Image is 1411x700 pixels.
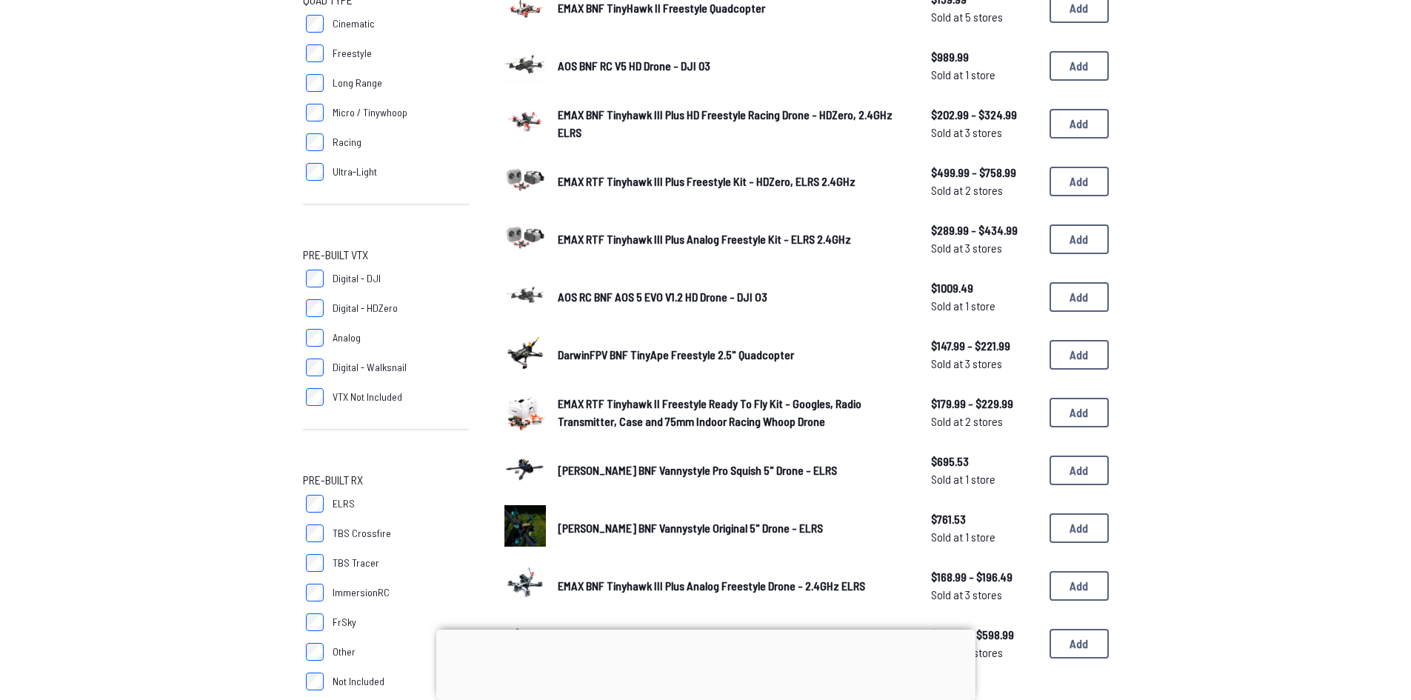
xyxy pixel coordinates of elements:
img: image [504,159,546,200]
a: AOS BNF RC V5 HD Drone - DJI 03 [558,57,907,75]
a: image [504,216,546,262]
input: FrSky [306,613,324,631]
a: image [504,101,546,147]
button: Add [1050,629,1109,659]
span: Sold at 2 stores [931,413,1038,430]
button: Add [1050,167,1109,196]
span: $179.99 - $229.99 [931,395,1038,413]
input: Other [306,643,324,661]
a: image [504,505,546,551]
span: Pre-Built VTX [303,246,368,264]
span: $168.99 - $196.49 [931,568,1038,586]
span: Micro / Tinywhoop [333,105,407,120]
button: Add [1050,224,1109,254]
input: Digital - DJI [306,270,324,287]
span: Sold at 1 store [931,528,1038,546]
img: image [504,390,546,431]
span: $695.53 [931,453,1038,470]
img: image [504,621,546,662]
span: VTX Not Included [333,390,402,404]
span: [PERSON_NAME] BNF Vannystyle Original 5" Drone - ELRS [558,521,823,535]
button: Add [1050,282,1109,312]
span: [PERSON_NAME] BNF Vannystyle Pro Squish 5" Drone - ELRS [558,463,837,477]
span: AOS BNF RC V5 HD Drone - DJI 03 [558,59,710,73]
input: ELRS [306,495,324,513]
input: Long Range [306,74,324,92]
input: Digital - Walksnail [306,359,324,376]
a: EMAX BNF Tinyhawk III Plus HD Freestyle Racing Drone - HDZero, 2.4GHz ELRS [558,106,907,141]
a: EMAX BNF Tinyhawk III Plus Analog Freestyle Drone - 2.4GHz ELRS [558,577,907,595]
a: [PERSON_NAME] BNF Vannystyle Original 5" Drone - ELRS [558,519,907,537]
button: Add [1050,513,1109,543]
img: image [504,563,546,604]
span: EMAX BNF Tinyhawk III Plus Analog Freestyle Drone - 2.4GHz ELRS [558,579,865,593]
a: image [504,43,546,89]
span: Sold at 2 stores [931,644,1038,661]
span: Freestyle [333,46,372,61]
button: Add [1050,571,1109,601]
img: image [504,332,546,373]
span: Digital - HDZero [333,301,398,316]
span: Other [333,644,356,659]
span: $1009.49 [931,279,1038,297]
button: Add [1050,109,1109,139]
span: Long Range [333,76,382,90]
span: $761.53 [931,510,1038,528]
a: iFlight BNF Nazgul Evoque F4D 4" Deadcat HD Quad - DJI O3 Air Unit, ELRS 2.4GHz [558,626,907,661]
img: image [504,43,546,84]
span: Digital - Walksnail [333,360,407,375]
span: DarwinFPV BNF TinyApe Freestyle 2.5" Quadcopter [558,347,794,361]
span: Sold at 3 stores [931,586,1038,604]
a: image [504,621,546,667]
button: Add [1050,51,1109,81]
input: Ultra-Light [306,163,324,181]
input: VTX Not Included [306,388,324,406]
span: ImmersionRC [333,585,390,600]
span: Sold at 1 store [931,66,1038,84]
span: Sold at 1 store [931,297,1038,315]
span: Sold at 3 stores [931,355,1038,373]
span: Sold at 2 stores [931,181,1038,199]
button: Add [1050,398,1109,427]
button: Add [1050,456,1109,485]
input: Racing [306,133,324,151]
span: Digital - DJI [333,271,381,286]
input: Not Included [306,673,324,690]
input: TBS Crossfire [306,524,324,542]
a: EMAX RTF Tinyhawk III Plus Freestyle Kit - HDZero, ELRS 2.4GHz [558,173,907,190]
a: [PERSON_NAME] BNF Vannystyle Pro Squish 5" Drone - ELRS [558,461,907,479]
span: Ultra-Light [333,164,377,179]
span: EMAX RTF Tinyhawk III Plus Analog Freestyle Kit - ELRS 2.4GHz [558,232,851,246]
span: FrSky [333,615,356,630]
span: ELRS [333,496,355,511]
span: $515.99 - $598.99 [931,626,1038,644]
span: iFlight BNF Nazgul Evoque F4D 4" Deadcat HD Quad - DJI O3 Air Unit, ELRS 2.4GHz [558,627,901,659]
a: image [504,563,546,609]
img: image [504,274,546,316]
span: TBS Crossfire [333,526,391,541]
span: $202.99 - $324.99 [931,106,1038,124]
span: $289.99 - $434.99 [931,221,1038,239]
input: TBS Tracer [306,554,324,572]
a: image [504,390,546,436]
input: Cinematic [306,15,324,33]
span: Not Included [333,674,384,689]
span: EMAX BNF TinyHawk II Freestyle Quadcopter [558,1,765,15]
a: EMAX RTF Tinyhawk II Freestyle Ready To Fly Kit - Googles, Radio Transmitter, Case and 75mm Indoo... [558,395,907,430]
span: Sold at 3 stores [931,239,1038,257]
input: Analog [306,329,324,347]
button: Add [1050,340,1109,370]
span: Sold at 1 store [931,470,1038,488]
a: image [504,274,546,320]
a: DarwinFPV BNF TinyApe Freestyle 2.5" Quadcopter [558,346,907,364]
span: $147.99 - $221.99 [931,337,1038,355]
span: Racing [333,135,361,150]
a: EMAX RTF Tinyhawk III Plus Analog Freestyle Kit - ELRS 2.4GHz [558,230,907,248]
img: image [504,447,546,489]
img: image [504,101,546,142]
span: Sold at 3 stores [931,124,1038,141]
span: EMAX BNF Tinyhawk III Plus HD Freestyle Racing Drone - HDZero, 2.4GHz ELRS [558,107,893,139]
img: image [504,505,546,547]
span: $989.99 [931,48,1038,66]
span: EMAX RTF Tinyhawk III Plus Freestyle Kit - HDZero, ELRS 2.4GHz [558,174,855,188]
